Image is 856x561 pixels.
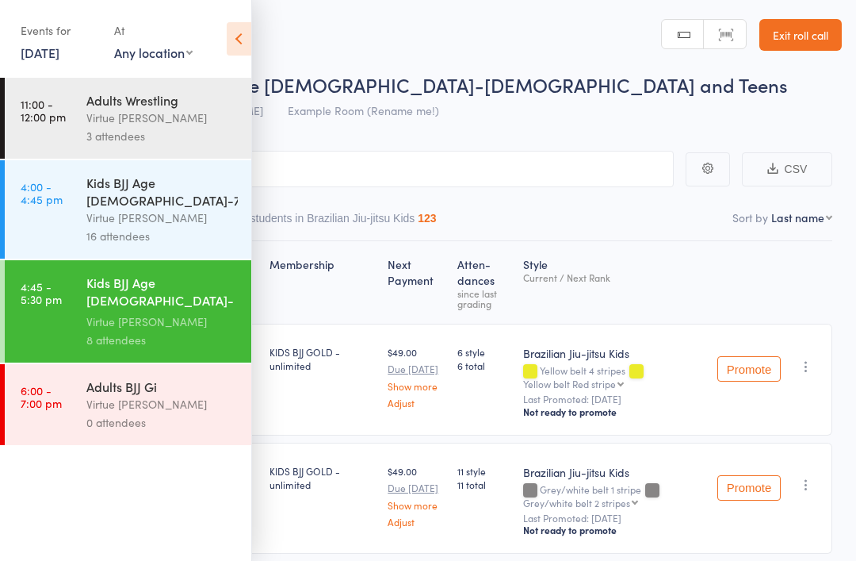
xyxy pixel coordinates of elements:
[86,395,238,413] div: Virtue [PERSON_NAME]
[86,174,238,209] div: Kids BJJ Age [DEMOGRAPHIC_DATA]-7yrs
[220,204,437,240] button: Other students in Brazilian Jiu-jitsu Kids123
[523,464,705,480] div: Brazilian Jiu-jitsu Kids
[5,78,251,159] a: 11:00 -12:00 pmAdults WrestlingVirtue [PERSON_NAME]3 attendees
[717,356,781,382] button: Promote
[5,364,251,445] a: 6:00 -7:00 pmAdults BJJ GiVirtue [PERSON_NAME]0 attendees
[381,248,450,317] div: Next Payment
[523,345,705,361] div: Brazilian Jiu-jitsu Kids
[388,363,444,375] small: Due [DATE]
[388,398,444,408] a: Adjust
[21,180,63,206] time: 4:00 - 4:45 pm
[5,160,251,259] a: 4:00 -4:45 pmKids BJJ Age [DEMOGRAPHIC_DATA]-7yrsVirtue [PERSON_NAME]16 attendees
[86,331,238,349] div: 8 attendees
[517,248,711,317] div: Style
[288,102,439,118] span: Example Room (Rename me!)
[388,381,444,391] a: Show more
[388,345,444,408] div: $49.00
[388,500,444,510] a: Show more
[451,248,517,317] div: Atten­dances
[269,464,376,491] div: KIDS BJJ GOLD - unlimited
[86,209,238,227] div: Virtue [PERSON_NAME]
[86,378,238,395] div: Adults BJJ Gi
[732,209,768,225] label: Sort by
[21,17,98,44] div: Events for
[21,384,62,409] time: 6:00 - 7:00 pm
[21,44,59,61] a: [DATE]
[457,464,510,478] span: 11 style
[86,313,238,331] div: Virtue [PERSON_NAME]
[759,19,842,51] a: Exit roll call
[388,482,444,494] small: Due [DATE]
[717,475,781,501] button: Promote
[114,17,193,44] div: At
[86,127,238,145] div: 3 attendees
[263,248,382,317] div: Membership
[418,212,436,225] div: 123
[269,345,376,372] div: KIDS BJJ GOLD - unlimited
[457,359,510,372] span: 6 total
[523,498,630,508] div: Grey/white belt 2 stripes
[24,151,674,187] input: Search by name
[86,109,238,127] div: Virtue [PERSON_NAME]
[523,378,616,389] div: Yellow belt Red stripe
[114,44,193,61] div: Any location
[523,394,705,405] small: Last Promoted: [DATE]
[86,413,238,432] div: 0 attendees
[5,260,251,363] a: 4:45 -5:30 pmKids BJJ Age [DEMOGRAPHIC_DATA]-[DEMOGRAPHIC_DATA] and TeensVirtue [PERSON_NAME]8 at...
[388,517,444,527] a: Adjust
[523,524,705,536] div: Not ready to promote
[523,365,705,389] div: Yellow belt 4 stripes
[523,405,705,418] div: Not ready to promote
[388,464,444,527] div: $49.00
[523,484,705,508] div: Grey/white belt 1 stripe
[742,152,832,186] button: CSV
[86,274,238,313] div: Kids BJJ Age [DEMOGRAPHIC_DATA]-[DEMOGRAPHIC_DATA] and Teens
[771,209,824,225] div: Last name
[457,478,510,491] span: 11 total
[523,513,705,524] small: Last Promoted: [DATE]
[523,272,705,282] div: Current / Next Rank
[21,280,62,305] time: 4:45 - 5:30 pm
[457,288,510,309] div: since last grading
[457,345,510,359] span: 6 style
[86,91,238,109] div: Adults Wrestling
[86,227,238,245] div: 16 attendees
[21,98,66,123] time: 11:00 - 12:00 pm
[157,71,788,98] span: Kids BJJ Age [DEMOGRAPHIC_DATA]-[DEMOGRAPHIC_DATA] and Teens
